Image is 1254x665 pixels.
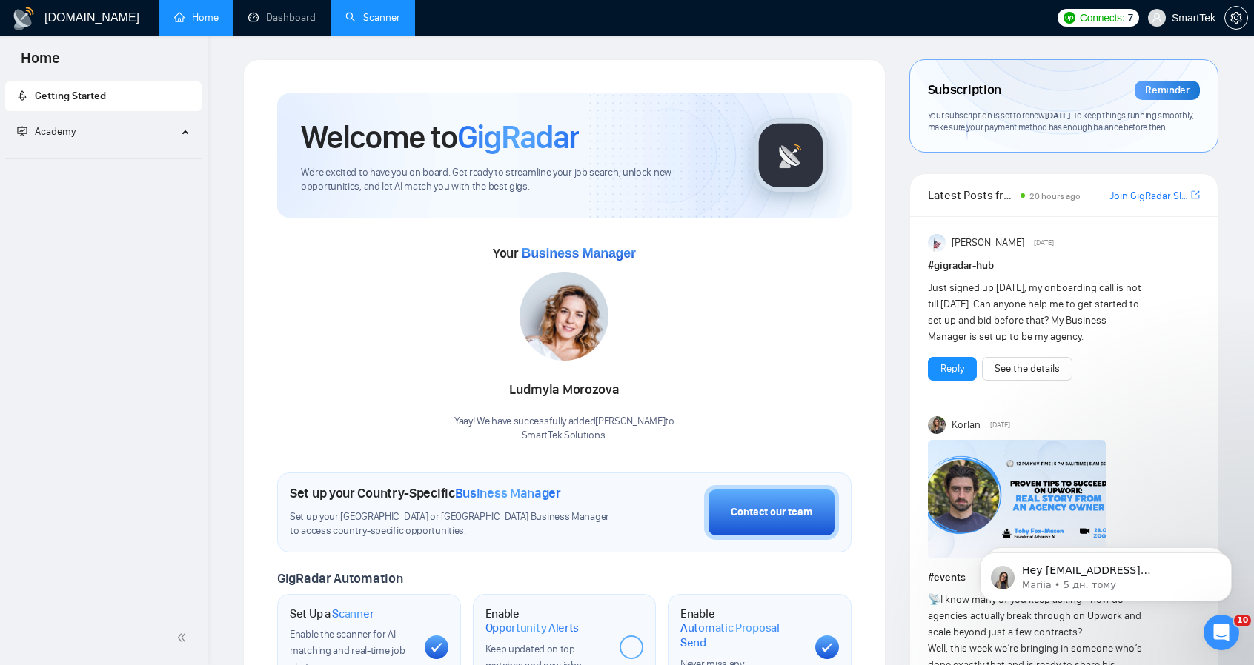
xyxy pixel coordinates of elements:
[995,361,1060,377] a: See the details
[454,415,674,443] div: Yaay! We have successfully added [PERSON_NAME] to
[454,378,674,403] div: Ludmyla Morozova
[731,504,812,521] div: Contact our team
[17,126,27,136] span: fund-projection-screen
[521,246,635,261] span: Business Manager
[332,606,374,621] span: Scanner
[928,186,1016,204] span: Latest Posts from the GigRadar Community
[454,429,674,443] p: SmartTek Solutions .
[1224,6,1248,30] button: setting
[928,440,1106,558] img: F09C1F8H75G-Event%20with%20Tobe%20Fox-Mason.png
[928,110,1195,133] span: Your subscription is set to renew . To keep things running smoothly, make sure your payment metho...
[680,606,803,650] h1: Enable
[940,361,964,377] a: Reply
[290,606,374,621] h1: Set Up a
[248,11,316,24] a: dashboardDashboard
[928,78,1001,103] span: Subscription
[17,90,27,101] span: rocket
[1080,10,1124,26] span: Connects:
[174,11,219,24] a: homeHome
[1191,189,1200,201] span: export
[928,280,1146,345] div: Just signed up [DATE], my onboarding call is not till [DATE]. Can anyone help me to get started t...
[485,621,580,635] span: Opportunity Alerts
[1224,12,1248,24] a: setting
[301,166,730,194] span: We're excited to have you on board. Get ready to streamline your job search, unlock new opportuni...
[35,125,76,138] span: Academy
[493,245,636,261] span: Your
[176,630,191,645] span: double-left
[1045,110,1070,121] span: [DATE]
[928,416,946,434] img: Korlan
[1225,12,1247,24] span: setting
[1029,191,1081,201] span: 20 hours ago
[1064,12,1075,24] img: upwork-logo.png
[301,117,579,157] h1: Welcome to
[345,11,400,24] a: searchScanner
[928,569,1200,586] h1: # events
[952,235,1024,251] span: [PERSON_NAME]
[457,117,579,157] span: GigRadar
[1127,10,1133,26] span: 7
[455,485,561,501] span: Business Manager
[290,510,619,538] span: Set up your [GEOGRAPHIC_DATA] or [GEOGRAPHIC_DATA] Business Manager to access country-specific op...
[5,153,202,162] li: Academy Homepage
[485,606,608,635] h1: Enable
[928,234,946,252] img: Anisuzzaman Khan
[277,570,402,587] span: GigRadar Automation
[5,81,202,111] li: Getting Started
[520,272,608,361] img: 1686180563762-112.jpg
[290,485,561,501] h1: Set up your Country-Specific
[12,7,36,30] img: logo
[1204,615,1239,650] iframe: Intercom live chat
[1109,188,1188,204] a: Join GigRadar Slack Community
[704,485,839,540] button: Contact our team
[35,90,106,102] span: Getting Started
[1191,188,1200,202] a: export
[928,593,940,606] span: 📡
[928,258,1200,274] h1: # gigradar-hub
[1135,81,1200,100] div: Reminder
[1152,13,1162,23] span: user
[990,418,1010,432] span: [DATE]
[9,47,72,78] span: Home
[1034,236,1054,250] span: [DATE]
[928,357,977,381] button: Reply
[754,118,828,193] img: gigradar-logo.png
[1234,615,1251,626] span: 10
[952,417,981,433] span: Korlan
[680,621,803,649] span: Automatic Proposal Send
[958,521,1254,625] iframe: Intercom notifications повідомлення
[17,125,76,138] span: Academy
[982,357,1072,381] button: See the details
